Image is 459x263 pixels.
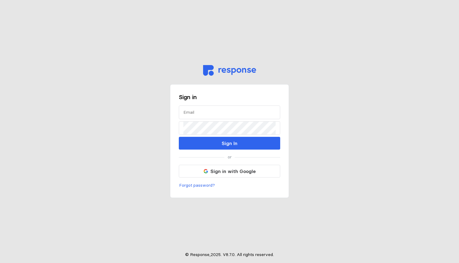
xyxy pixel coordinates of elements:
p: © Response, 2025 . V 8.7.0 . All rights reserved. [185,251,274,258]
input: Email [183,106,276,119]
p: Sign in with Google [210,168,256,175]
p: Sign In [222,140,237,147]
img: svg%3e [203,65,256,76]
button: Sign in with Google [179,165,280,178]
button: Sign In [179,137,280,150]
h3: Sign in [179,93,280,101]
p: or [228,154,232,161]
button: Forgot password? [179,182,215,189]
img: svg%3e [204,169,208,173]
